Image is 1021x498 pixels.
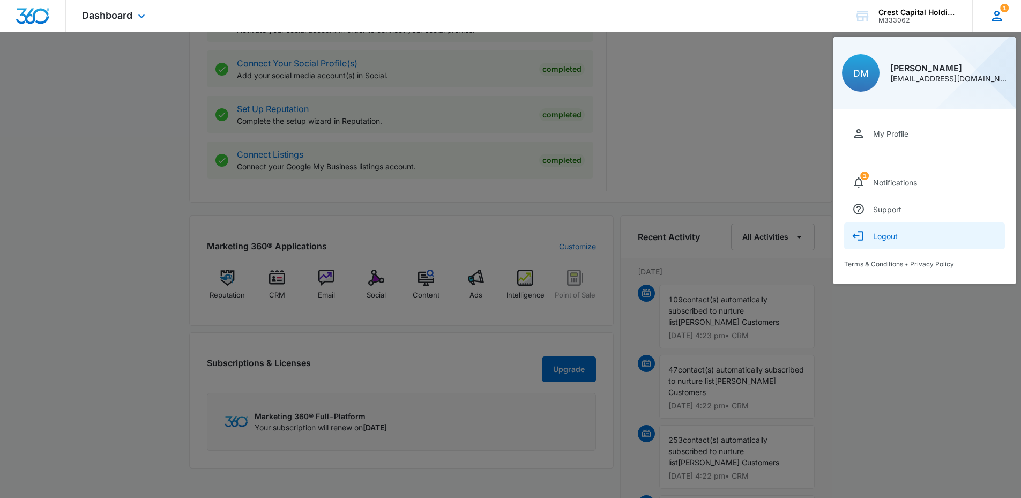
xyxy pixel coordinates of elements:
span: DM [853,68,869,79]
div: My Profile [873,129,908,138]
span: 1 [860,172,869,180]
div: [EMAIL_ADDRESS][DOMAIN_NAME] [890,75,1007,83]
a: Privacy Policy [910,260,954,268]
button: Logout [844,222,1005,249]
span: Dashboard [82,10,132,21]
div: account id [878,17,957,24]
a: My Profile [844,120,1005,147]
a: Support [844,196,1005,222]
div: notifications count [860,172,869,180]
a: notifications countNotifications [844,169,1005,196]
div: Logout [873,232,898,241]
div: Notifications [873,178,917,187]
span: 1 [1000,4,1009,12]
div: • [844,260,1005,268]
div: notifications count [1000,4,1009,12]
a: Terms & Conditions [844,260,903,268]
div: [PERSON_NAME] [890,64,1007,72]
div: account name [878,8,957,17]
div: Support [873,205,901,214]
